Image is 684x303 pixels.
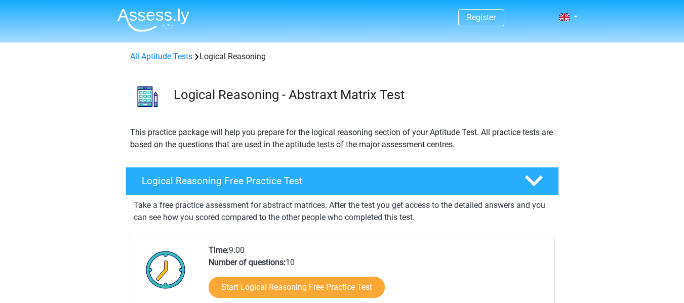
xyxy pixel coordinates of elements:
a: All Aptitude Tests [130,52,192,61]
b: Number of questions: [209,257,286,267]
img: logical reasoning [126,75,169,118]
h3: Logical Reasoning - Abstraxt Matrix Test [174,87,551,103]
img: Assessly [117,8,189,32]
div: Logical Reasoning [126,51,558,63]
a: Logical Reasoning Free Practice Test [122,167,563,195]
p: This practice package will help you prepare for the logical reasoning section of your Aptitude Te... [130,126,554,151]
a: Register [467,13,496,22]
h4: Logical Reasoning Free Practice Test [142,175,508,187]
p: Take a free practice assessment for abstract matrices. After the test you get access to the detai... [134,199,551,224]
img: Clock [140,244,191,295]
a: Start Logical Reasoning Free Practice Test [209,277,385,298]
b: Time: [209,245,229,255]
